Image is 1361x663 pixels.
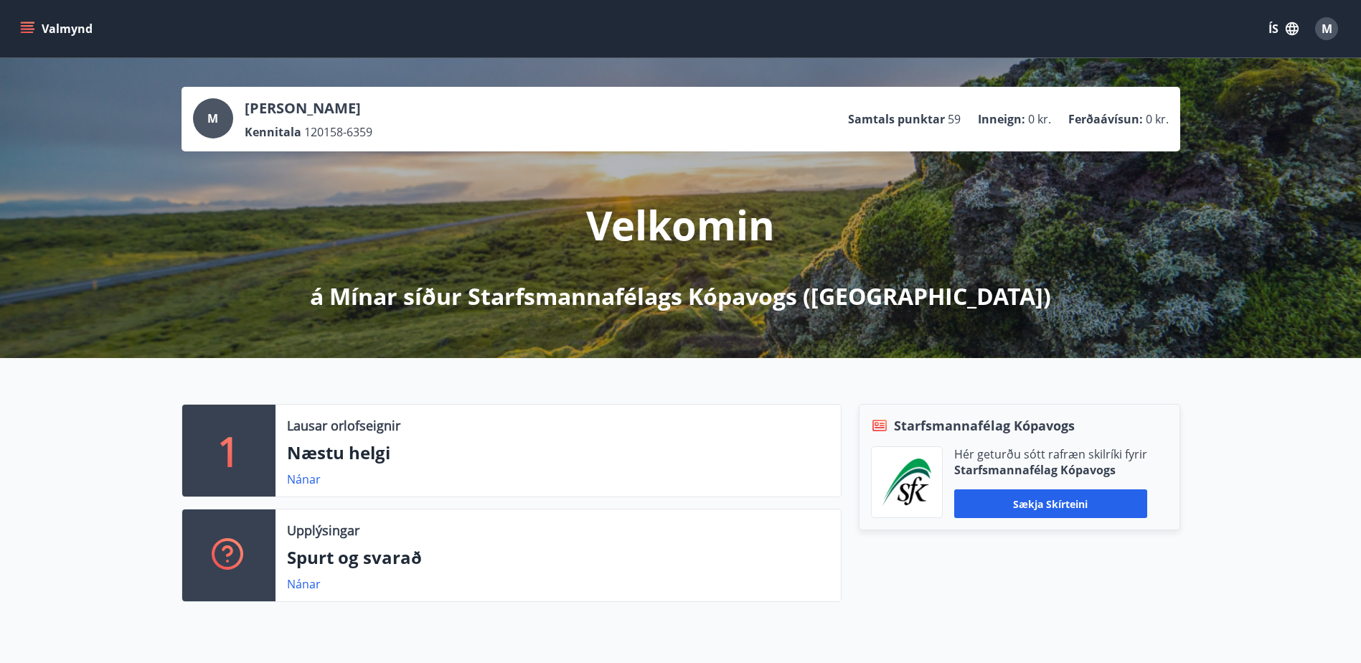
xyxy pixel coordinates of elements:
p: Næstu helgi [287,441,829,465]
p: Ferðaávísun : [1068,111,1143,127]
button: Sækja skírteini [954,489,1147,518]
p: Samtals punktar [848,111,945,127]
p: 1 [217,423,240,478]
img: x5MjQkxwhnYn6YREZUTEa9Q4KsBUeQdWGts9Dj4O.png [882,459,931,506]
p: [PERSON_NAME] [245,98,372,118]
p: Velkomin [586,197,775,252]
span: 59 [948,111,961,127]
button: menu [17,16,98,42]
p: Hér geturðu sótt rafræn skilríki fyrir [954,446,1147,462]
span: Starfsmannafélag Kópavogs [894,416,1075,435]
p: á Mínar síður Starfsmannafélags Kópavogs ([GEOGRAPHIC_DATA]) [310,281,1051,312]
p: Spurt og svarað [287,545,829,570]
a: Nánar [287,471,321,487]
a: Nánar [287,576,321,592]
p: Inneign : [978,111,1025,127]
p: Upplýsingar [287,521,359,540]
span: 120158-6359 [304,124,372,140]
p: Kennitala [245,124,301,140]
p: Starfsmannafélag Kópavogs [954,462,1147,478]
button: ÍS [1261,16,1306,42]
button: M [1309,11,1344,46]
span: 0 kr. [1146,111,1169,127]
span: 0 kr. [1028,111,1051,127]
span: M [1322,21,1332,37]
span: M [207,110,218,126]
p: Lausar orlofseignir [287,416,400,435]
